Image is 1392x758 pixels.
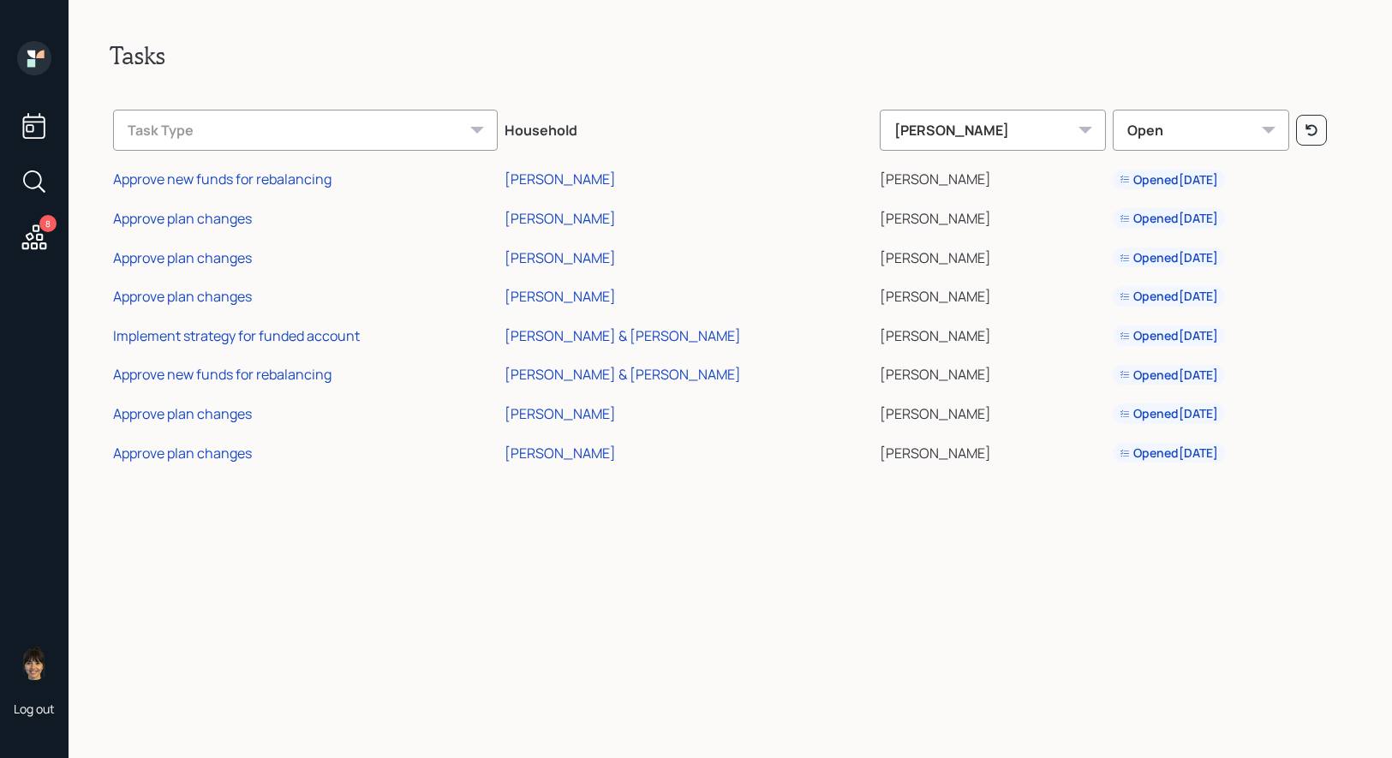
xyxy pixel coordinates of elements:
[113,444,252,463] div: Approve plan changes
[113,287,252,306] div: Approve plan changes
[876,158,1109,197] td: [PERSON_NAME]
[113,248,252,267] div: Approve plan changes
[505,209,616,228] div: [PERSON_NAME]
[876,274,1109,313] td: [PERSON_NAME]
[1120,367,1218,384] div: Opened [DATE]
[1120,327,1218,344] div: Opened [DATE]
[880,110,1106,151] div: [PERSON_NAME]
[876,391,1109,431] td: [PERSON_NAME]
[876,196,1109,236] td: [PERSON_NAME]
[505,326,741,345] div: [PERSON_NAME] & [PERSON_NAME]
[1120,249,1218,266] div: Opened [DATE]
[113,365,332,384] div: Approve new funds for rebalancing
[113,170,332,188] div: Approve new funds for rebalancing
[876,431,1109,470] td: [PERSON_NAME]
[501,98,876,158] th: Household
[113,404,252,423] div: Approve plan changes
[876,353,1109,392] td: [PERSON_NAME]
[113,209,252,228] div: Approve plan changes
[17,646,51,680] img: treva-nostdahl-headshot.png
[113,110,498,151] div: Task Type
[1113,110,1289,151] div: Open
[505,248,616,267] div: [PERSON_NAME]
[505,404,616,423] div: [PERSON_NAME]
[1120,288,1218,305] div: Opened [DATE]
[505,287,616,306] div: [PERSON_NAME]
[876,236,1109,275] td: [PERSON_NAME]
[876,313,1109,353] td: [PERSON_NAME]
[1120,171,1218,188] div: Opened [DATE]
[1120,445,1218,462] div: Opened [DATE]
[113,326,360,345] div: Implement strategy for funded account
[39,215,57,232] div: 8
[1120,210,1218,227] div: Opened [DATE]
[110,41,1351,70] h2: Tasks
[505,444,616,463] div: [PERSON_NAME]
[505,170,616,188] div: [PERSON_NAME]
[505,365,741,384] div: [PERSON_NAME] & [PERSON_NAME]
[14,701,55,717] div: Log out
[1120,405,1218,422] div: Opened [DATE]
